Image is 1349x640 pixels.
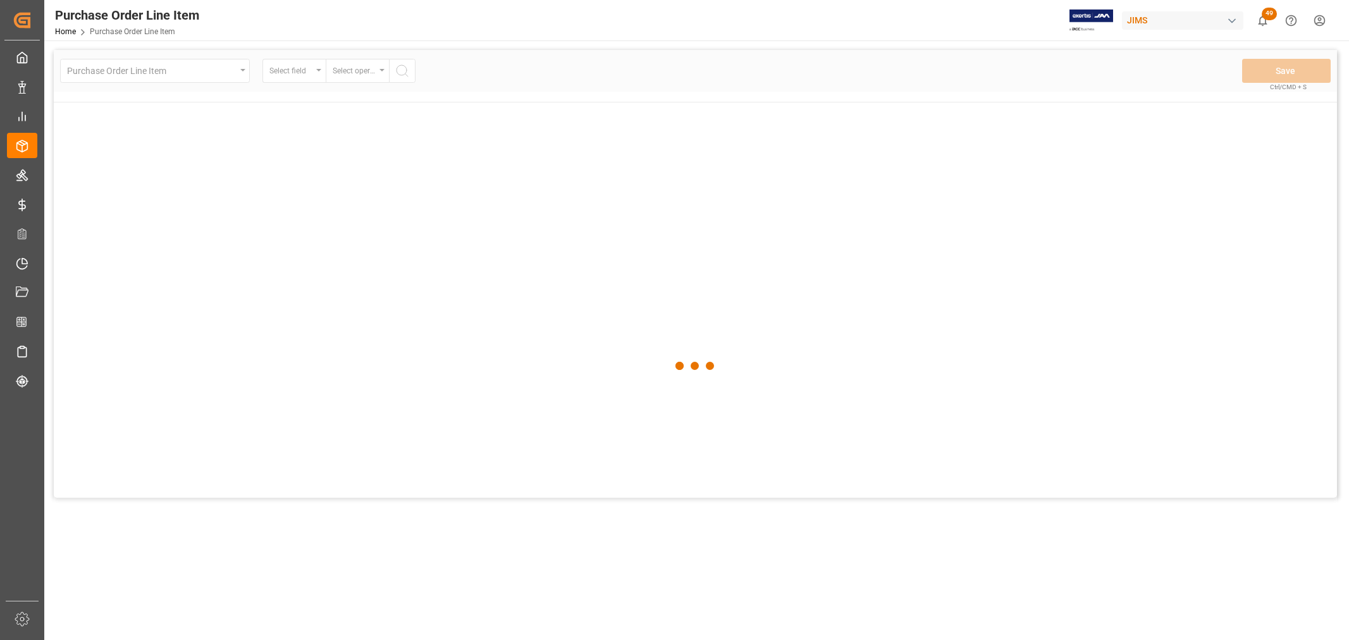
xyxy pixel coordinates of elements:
span: 49 [1262,8,1277,20]
button: Help Center [1277,6,1305,35]
div: JIMS [1122,11,1243,30]
button: JIMS [1122,8,1248,32]
div: Purchase Order Line Item [55,6,199,25]
a: Home [55,27,76,36]
img: Exertis%20JAM%20-%20Email%20Logo.jpg_1722504956.jpg [1069,9,1113,32]
button: show 49 new notifications [1248,6,1277,35]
